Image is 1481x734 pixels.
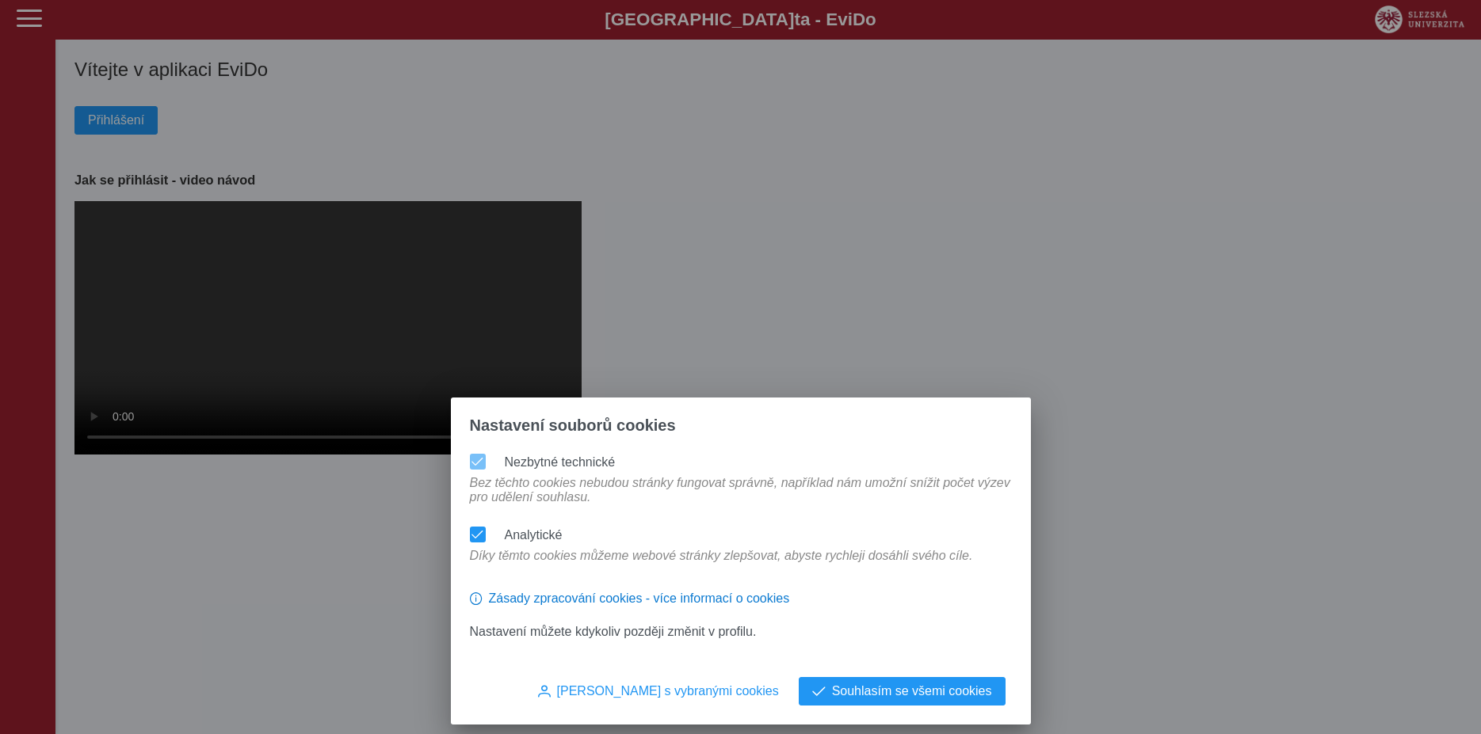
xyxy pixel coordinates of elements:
span: Souhlasím se všemi cookies [832,684,992,698]
label: Nezbytné technické [505,455,616,469]
span: Zásady zpracování cookies - více informací o cookies [489,591,790,606]
button: Souhlasím se všemi cookies [799,677,1006,705]
div: Díky těmto cookies můžeme webové stránky zlepšovat, abyste rychleji dosáhli svého cíle. [464,549,979,579]
div: Bez těchto cookies nebudou stránky fungovat správně, například nám umožní snížit počet výzev pro ... [464,476,1018,520]
button: [PERSON_NAME] s vybranými cookies [525,677,792,705]
p: Nastavení můžete kdykoliv později změnit v profilu. [470,625,1012,639]
span: [PERSON_NAME] s vybranými cookies [557,684,779,698]
button: Zásady zpracování cookies - více informací o cookies [470,585,790,612]
a: Zásady zpracování cookies - více informací o cookies [470,598,790,611]
label: Analytické [505,528,563,542]
span: Nastavení souborů cookies [470,416,676,435]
